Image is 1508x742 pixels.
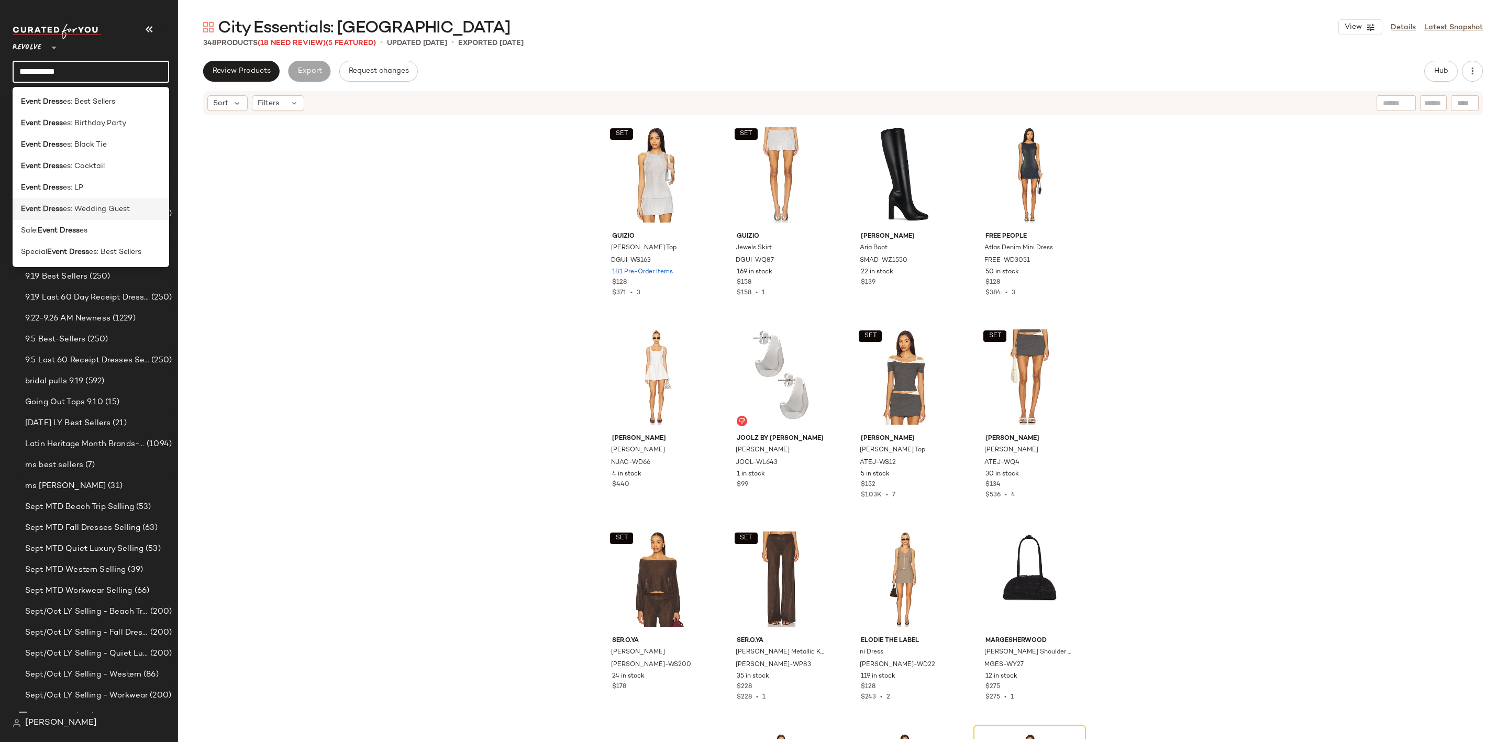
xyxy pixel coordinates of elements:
span: (18 Need Review) [258,39,326,47]
span: 181 Pre-Order Items [612,268,673,277]
span: 169 in stock [737,268,772,277]
span: Aria Boot [860,243,888,253]
span: $275 [985,682,1000,692]
span: $228 [737,682,752,692]
span: [PERSON_NAME] Shoulder Bag [984,648,1073,657]
b: Event Dress [21,96,63,107]
span: ms [PERSON_NAME] [25,480,106,492]
span: $371 [612,290,626,296]
b: Event Dress [47,247,89,258]
span: $99 [737,480,748,490]
span: (200) [148,648,172,660]
span: 4 [1011,492,1015,499]
span: Sept/Oct LY Selling - Workwear [25,690,148,702]
span: SET [739,130,752,138]
img: NJAC-WD66_V1.jpg [604,324,709,430]
span: 35 in stock [737,672,769,681]
span: Jewels Skirt [736,243,772,253]
span: $128 [612,278,627,287]
img: EDIE-WD22_V1.jpg [852,526,958,632]
span: $139 [861,278,875,287]
span: 30 in stock [985,470,1019,479]
img: MGES-WY27_V1.jpg [977,526,1082,632]
span: $128 [861,682,875,692]
span: [PERSON_NAME] [984,446,1038,455]
span: [PERSON_NAME] Top [611,243,677,253]
span: • [876,694,886,701]
span: $152 [861,480,875,490]
span: 9.5 Best-Sellers [25,334,85,346]
span: (200) [148,690,171,702]
span: (1229) [110,313,136,325]
span: ATEJ-WQ4 [984,458,1019,468]
span: Hub [1434,67,1448,75]
button: Request changes [339,61,418,82]
span: • [626,290,637,296]
span: $158 [737,290,751,296]
p: updated [DATE] [387,38,447,49]
span: Sort [213,98,228,109]
span: [PERSON_NAME] Metallic Knit Pant [736,648,824,657]
span: SET [864,333,877,340]
span: es: Black Tie [63,139,107,150]
span: (15) [103,396,120,408]
img: svg%3e [739,418,745,424]
span: ni Dress [860,648,883,657]
span: Going Out Tops 9.10 [25,396,103,408]
span: ATEJ-WS12 [860,458,896,468]
span: [PERSON_NAME] [611,446,665,455]
span: $1.03K [861,492,882,499]
span: (250) [87,271,110,283]
span: 9.22-9.26 AM Newness [25,313,110,325]
span: es [80,225,87,236]
span: SET [615,535,628,542]
img: SERR-WS200_V1.jpg [604,526,709,632]
span: Sept MTD Beach Trip Selling [25,501,134,513]
span: NJAC-WD66 [611,458,650,468]
span: SET [739,535,752,542]
span: Review Products [212,67,271,75]
span: Request changes [348,67,409,75]
span: 24 in stock [612,672,645,681]
a: Details [1391,22,1416,33]
span: es: Wedding Guest [63,204,130,215]
span: DGUI-WS163 [611,256,651,265]
p: Exported [DATE] [458,38,524,49]
span: $440 [612,480,629,490]
span: MARGESHERWOOD [985,636,1074,646]
span: (200) [148,627,172,639]
img: DGUI-WS163_V1.jpg [604,122,709,228]
span: (39) [126,564,143,576]
span: 9.19 Best Sellers [25,271,87,283]
span: Sept MTD Quiet Luxury Selling [25,543,143,555]
span: GUIZIO [737,232,825,241]
span: [PERSON_NAME] [611,648,665,657]
b: Event Dress [38,225,80,236]
span: Sept/Oct LY Selling - Quiet Luxe [25,648,148,660]
span: 5 in stock [861,470,890,479]
span: [PERSON_NAME] [736,446,790,455]
img: svg%3e [13,719,21,727]
span: (21) [110,417,127,429]
span: SET [988,333,1001,340]
span: DGUI-WQ87 [736,256,774,265]
span: 2 [886,694,890,701]
span: • [380,37,383,49]
span: City Essentials: [GEOGRAPHIC_DATA] [218,18,511,39]
img: SERR-WP83_V1.jpg [728,526,834,632]
span: [PERSON_NAME] [861,434,949,444]
span: $536 [985,492,1001,499]
span: $275 [985,694,1000,701]
span: • [451,37,454,49]
span: FREE-WD3051 [984,256,1030,265]
span: SET [615,130,628,138]
b: Event Dress [21,204,63,215]
span: es: Birthday Party [63,118,126,129]
span: Latin Heritage Month Brands- DO NOT DELETE [25,438,145,450]
span: (53) [134,501,151,513]
span: Revolve [13,36,41,54]
b: Event Dress [21,139,63,150]
span: • [1001,290,1012,296]
span: $158 [737,278,751,287]
b: Event Dress [21,161,63,172]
